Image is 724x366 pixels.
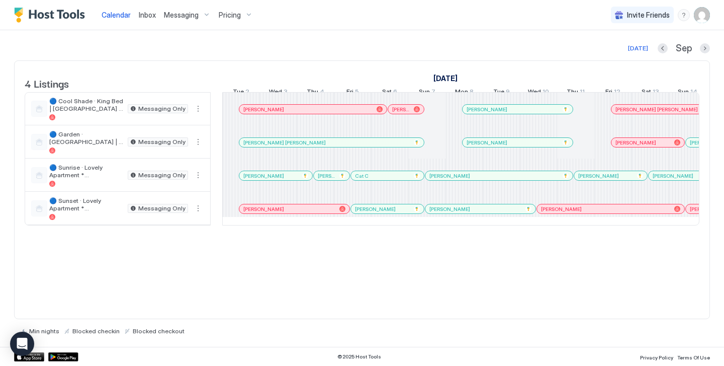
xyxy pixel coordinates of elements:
[25,76,69,91] span: 4 Listings
[164,11,199,20] span: Messaging
[49,164,124,179] span: 🔵 Sunrise · Lovely Apartment *[GEOGRAPHIC_DATA] Best Locations *Sunrise
[14,352,44,361] a: App Store
[29,327,59,335] span: Min nights
[192,169,204,181] div: menu
[380,86,400,100] a: September 6, 2025
[653,88,659,98] span: 13
[48,352,78,361] a: Google Play Store
[355,173,369,179] span: Cat C
[393,88,397,98] span: 6
[528,88,541,98] span: Wed
[346,88,353,98] span: Fri
[467,139,507,146] span: [PERSON_NAME]
[567,88,578,98] span: Thu
[675,86,700,100] a: September 14, 2025
[491,86,512,100] a: September 9, 2025
[677,354,710,360] span: Terms Of Use
[525,86,552,100] a: September 10, 2025
[640,351,673,362] a: Privacy Policy
[243,106,284,113] span: [PERSON_NAME]
[493,88,504,98] span: Tue
[102,11,131,19] span: Calendar
[219,11,241,20] span: Pricing
[429,206,470,212] span: [PERSON_NAME]
[102,10,131,20] a: Calendar
[542,88,549,98] span: 10
[318,173,335,179] span: [PERSON_NAME]
[626,42,650,54] button: [DATE]
[192,202,204,214] button: More options
[431,88,435,98] span: 7
[640,354,673,360] span: Privacy Policy
[192,103,204,115] div: menu
[344,86,361,100] a: September 5, 2025
[506,88,510,98] span: 9
[676,43,692,54] span: Sep
[337,353,381,360] span: © 2025 Host Tools
[467,106,507,113] span: [PERSON_NAME]
[452,86,476,100] a: September 8, 2025
[266,86,290,100] a: September 3, 2025
[133,327,185,335] span: Blocked checkout
[605,88,612,98] span: Fri
[639,86,662,100] a: September 13, 2025
[580,88,585,98] span: 11
[455,88,468,98] span: Mon
[49,197,124,212] span: 🔵 Sunset · Lovely Apartment *[GEOGRAPHIC_DATA] Best Locations *Sunset
[615,139,656,146] span: [PERSON_NAME]
[419,88,430,98] span: Sun
[615,106,698,113] span: [PERSON_NAME] [PERSON_NAME]
[416,86,438,100] a: September 7, 2025
[243,206,284,212] span: [PERSON_NAME]
[49,130,124,145] span: 🔵 Garden · [GEOGRAPHIC_DATA] | [GEOGRAPHIC_DATA] *Best Downtown Locations (4)
[541,206,582,212] span: [PERSON_NAME]
[49,97,124,112] span: 🔵 Cool Shade · King Bed | [GEOGRAPHIC_DATA] *Best Downtown Locations *Cool
[677,351,710,362] a: Terms Of Use
[139,11,156,19] span: Inbox
[614,88,620,98] span: 12
[678,9,690,21] div: menu
[658,43,668,53] button: Previous month
[627,11,670,20] span: Invite Friends
[230,86,252,100] a: September 2, 2025
[304,86,327,100] a: September 4, 2025
[269,88,282,98] span: Wed
[192,103,204,115] button: More options
[233,88,244,98] span: Tue
[243,139,326,146] span: [PERSON_NAME] [PERSON_NAME]
[245,88,249,98] span: 2
[653,173,693,179] span: [PERSON_NAME]
[690,88,697,98] span: 14
[192,136,204,148] div: menu
[355,206,396,212] span: [PERSON_NAME]
[307,88,318,98] span: Thu
[431,71,460,86] a: September 2, 2025
[470,88,474,98] span: 8
[678,88,689,98] span: Sun
[382,88,392,98] span: Sat
[72,327,120,335] span: Blocked checkin
[603,86,623,100] a: September 12, 2025
[320,88,324,98] span: 4
[700,43,710,53] button: Next month
[628,44,648,53] div: [DATE]
[192,202,204,214] div: menu
[694,7,710,23] div: User profile
[284,88,288,98] span: 3
[192,169,204,181] button: More options
[355,88,359,98] span: 5
[139,10,156,20] a: Inbox
[578,173,619,179] span: [PERSON_NAME]
[10,332,34,356] div: Open Intercom Messenger
[243,173,284,179] span: [PERSON_NAME]
[192,136,204,148] button: More options
[564,86,587,100] a: September 11, 2025
[642,88,651,98] span: Sat
[392,106,410,113] span: [PERSON_NAME]
[14,8,89,23] a: Host Tools Logo
[429,173,470,179] span: [PERSON_NAME]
